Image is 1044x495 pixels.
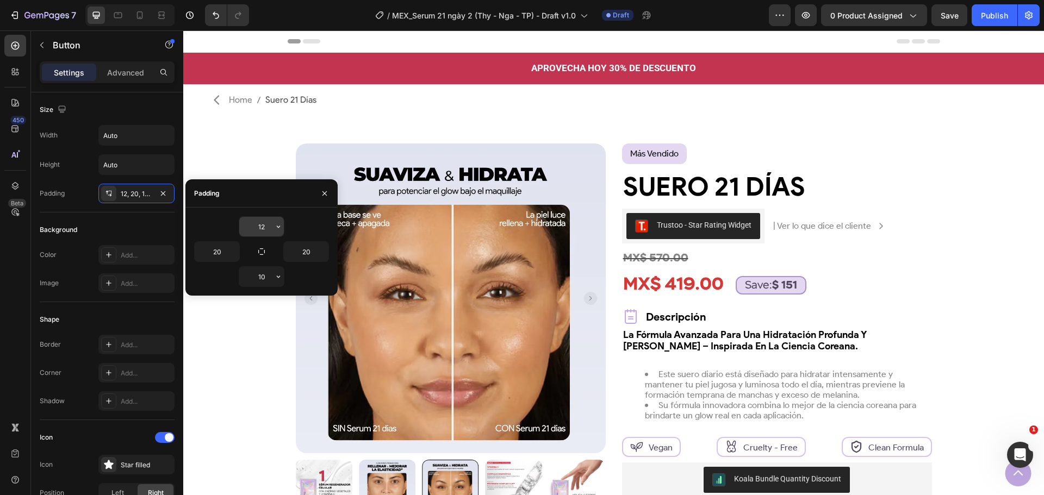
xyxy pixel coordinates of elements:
[40,368,61,378] div: Corner
[931,4,967,26] button: Save
[560,412,614,422] span: Cruelty - Free
[40,225,77,235] div: Background
[99,126,174,145] input: Auto
[439,406,498,427] button: <p><span style="font-size:16px;">Vegan</span></p>
[284,242,328,261] input: Auto
[121,368,172,378] div: Add...
[462,339,722,369] span: Este suero diario está diseñado para hidratar intensamente y mantener tu piel jugosa y luminosa t...
[121,340,172,350] div: Add...
[53,39,145,52] p: Button
[465,412,489,422] span: Vegan
[439,221,749,234] div: MX$ 570.00
[54,67,84,78] p: Settings
[82,62,133,78] span: Suero 21 Días
[40,130,58,140] div: Width
[474,189,568,200] div: Trustoo - Star Rating Widget
[40,189,65,198] div: Padding
[972,4,1017,26] button: Publish
[830,10,903,21] span: 0 product assigned
[194,189,220,198] div: Padding
[99,155,174,174] input: Auto
[4,4,81,26] button: 7
[348,32,513,43] strong: APROVECHA HOY 30% DE DESCUENTO
[440,298,683,322] strong: La Fórmula Avanzada Para Una Hidratación Profunda Y [PERSON_NAME] – Inspirada En La Ciencia Coreana.
[533,406,623,427] button: <p><span style="font-size:16px;">Cruelty - Free</span></p>
[46,62,133,78] nav: breadcrumb
[590,191,688,200] p: | Ver lo que dice el cliente
[1007,442,1033,468] iframe: Intercom live chat
[443,183,577,209] button: Trustoo - Star Rating Widget
[392,10,576,21] span: MEX_Serum 21 ngày 2 (Thy - Nga - TP) - Draft v1.0
[463,277,523,296] p: Descripción
[40,103,69,117] div: Size
[121,460,172,470] div: Star filled
[40,250,57,260] div: Color
[40,340,61,349] div: Border
[439,242,542,267] div: MX$ 419.00
[121,250,172,260] div: Add...
[613,10,629,20] span: Draft
[205,4,249,26] div: Undo/Redo
[40,396,65,406] div: Shadow
[183,30,1044,495] iframe: Design area
[71,9,76,22] p: 7
[685,412,741,422] span: Clean Formula
[387,10,390,21] span: /
[439,142,749,170] h1: Suero 21 Días
[46,62,69,78] span: Home
[121,261,134,274] button: Carousel Back Arrow
[8,199,26,208] div: Beta
[462,369,733,390] span: Su fórmula innovadora combina lo mejor de la ciencia coreana para brindarte un glow real en cada ...
[121,279,172,289] div: Add...
[10,116,26,124] div: 450
[658,406,749,427] button: <p><span style="font-size:16px;">Clean Formula</span></p>
[195,242,239,261] input: Auto
[239,217,284,236] input: Auto
[401,261,414,274] button: Carousel Next Arrow
[40,433,53,442] div: Icon
[239,267,284,286] input: Auto
[821,4,927,26] button: 0 product assigned
[447,118,495,128] span: más vendido
[121,397,172,406] div: Add...
[685,409,741,424] div: Rich Text Editor. Editing area: main
[452,189,465,202] img: Trustoo.png
[121,189,152,199] div: 12, 20, 10, 20
[589,249,614,260] strong: $ 151
[40,278,59,288] div: Image
[562,249,614,260] p: Save:
[1029,425,1038,434] span: 1
[981,10,1008,21] div: Publish
[40,315,59,324] div: Shape
[560,409,614,424] div: Rich Text Editor. Editing area: main
[40,160,60,170] div: Height
[941,11,959,20] span: Save
[40,460,53,469] div: Icon
[107,67,144,78] p: Advanced
[590,191,702,200] button: <p>| Ver lo que dice el cliente</p>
